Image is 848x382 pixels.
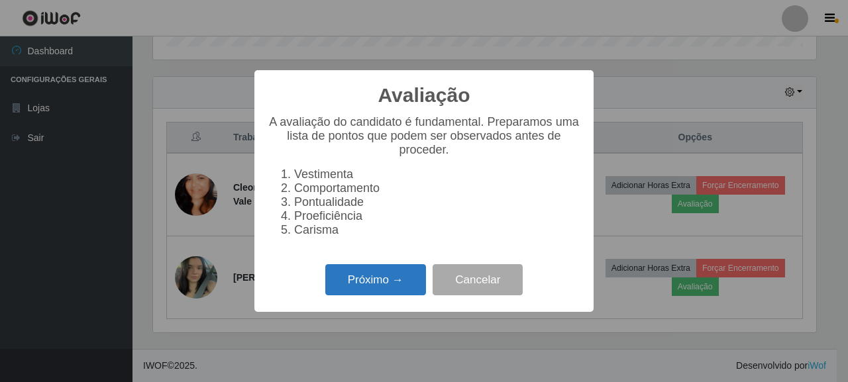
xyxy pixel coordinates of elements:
button: Cancelar [433,264,523,295]
li: Comportamento [294,181,580,195]
p: A avaliação do candidato é fundamental. Preparamos uma lista de pontos que podem ser observados a... [268,115,580,157]
h2: Avaliação [378,83,470,107]
li: Proeficiência [294,209,580,223]
li: Carisma [294,223,580,237]
button: Próximo → [325,264,426,295]
li: Vestimenta [294,167,580,181]
li: Pontualidade [294,195,580,209]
